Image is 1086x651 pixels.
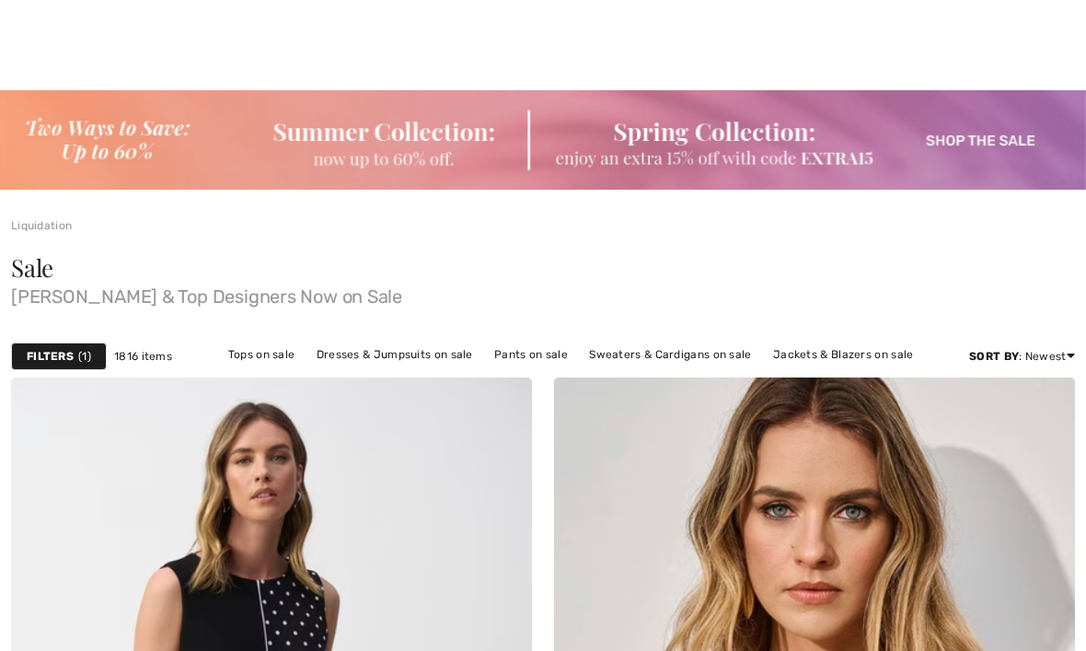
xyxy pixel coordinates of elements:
a: Jackets & Blazers on sale [764,343,923,366]
span: [PERSON_NAME] & Top Designers Now on Sale [11,280,1075,306]
a: Dresses & Jumpsuits on sale [307,343,482,366]
a: Outerwear on sale [559,366,677,390]
a: Skirts on sale [464,366,555,390]
a: Liquidation [11,219,72,232]
a: Tops on sale [219,343,305,366]
a: Pants on sale [485,343,577,366]
div: : Newest [969,348,1075,365]
span: 1 [78,348,91,365]
span: Sale [11,251,53,284]
strong: Filters [27,348,74,365]
a: Sweaters & Cardigans on sale [580,343,760,366]
span: 1816 items [114,348,172,365]
strong: Sort By [969,350,1019,363]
